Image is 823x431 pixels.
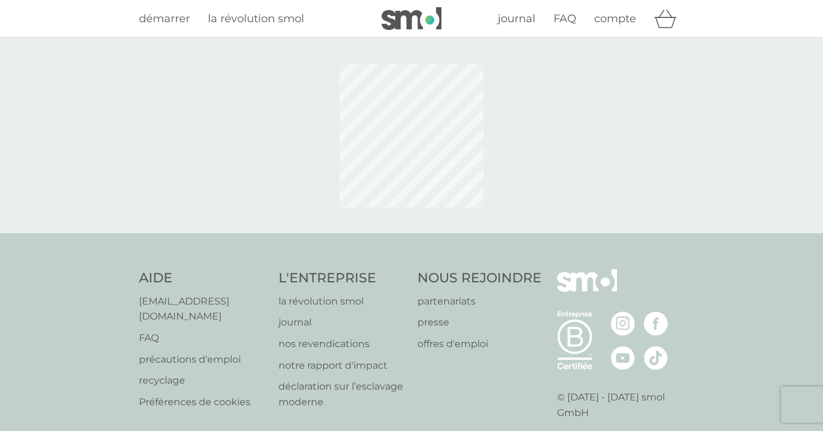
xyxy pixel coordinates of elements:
a: journal [498,10,535,28]
img: smol [382,7,441,30]
a: la révolution smol [208,10,304,28]
img: visitez la page Instagram de smol [611,312,635,336]
a: FAQ [139,330,267,346]
img: visitez la page Facebook de smol [644,312,668,336]
span: journal [498,12,535,25]
h4: L'ENTREPRISE [279,269,406,288]
div: panier [654,7,684,31]
a: FAQ [553,10,576,28]
a: journal [279,315,406,330]
span: démarrer [139,12,190,25]
a: [EMAIL_ADDRESS][DOMAIN_NAME] [139,294,267,324]
a: notre rapport d'impact [279,358,406,373]
span: FAQ [553,12,576,25]
img: visitez la page TikTok de smol [644,346,668,370]
h4: AIDE [139,269,267,288]
a: nos revendications [279,336,406,352]
a: démarrer [139,10,190,28]
a: Préférences de cookies [139,394,267,410]
a: recyclage [139,373,267,388]
h4: NOUS REJOINDRE [417,269,541,288]
a: offres d'emploi [417,336,541,352]
a: compte [594,10,636,28]
p: © [DATE] - [DATE] smol GmbH [557,390,685,420]
a: partenariats [417,294,541,309]
span: la révolution smol [208,12,304,25]
img: smol [557,269,617,310]
a: déclaration sur l’esclavage moderne [279,379,406,409]
a: précautions d'emploi [139,352,267,367]
img: visitez la page Youtube de smol [611,346,635,370]
a: presse [417,315,541,330]
span: compte [594,12,636,25]
a: la révolution smol [279,294,406,309]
